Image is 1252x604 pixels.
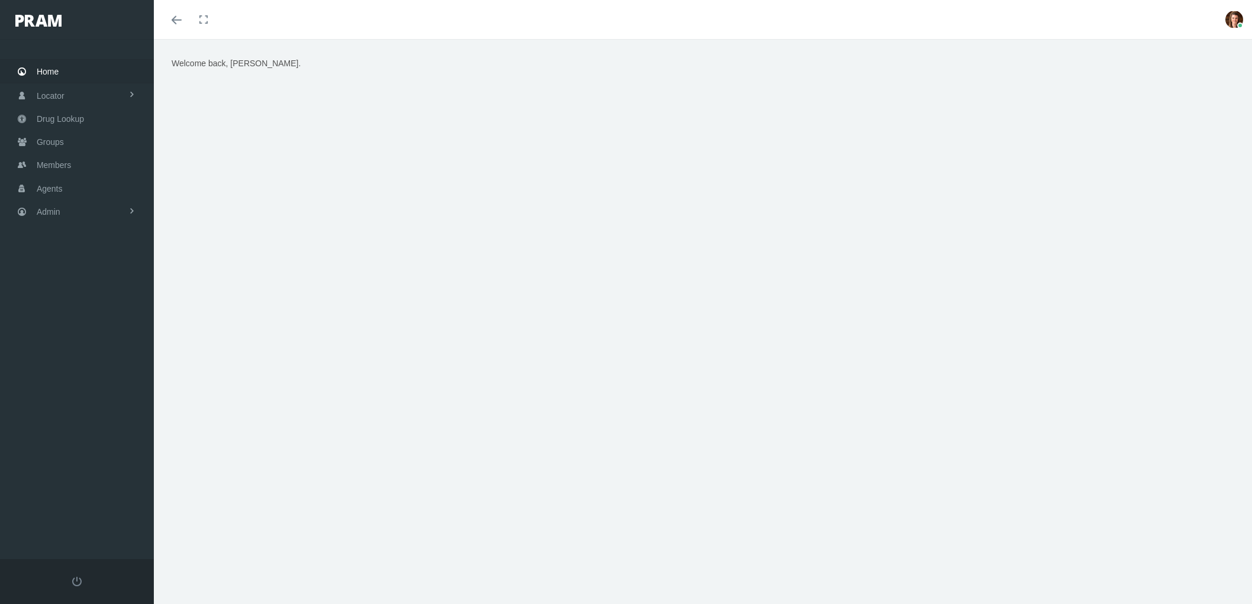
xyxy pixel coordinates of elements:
span: Agents [37,177,63,200]
span: Drug Lookup [37,108,84,130]
span: Home [37,60,59,83]
span: Locator [37,85,64,107]
span: Members [37,154,71,176]
img: S_Profile_Picture_677.PNG [1225,11,1243,28]
img: PRAM_20_x_78.png [15,15,62,27]
span: Welcome back, [PERSON_NAME]. [172,59,301,68]
span: Admin [37,201,60,223]
span: Groups [37,131,64,153]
